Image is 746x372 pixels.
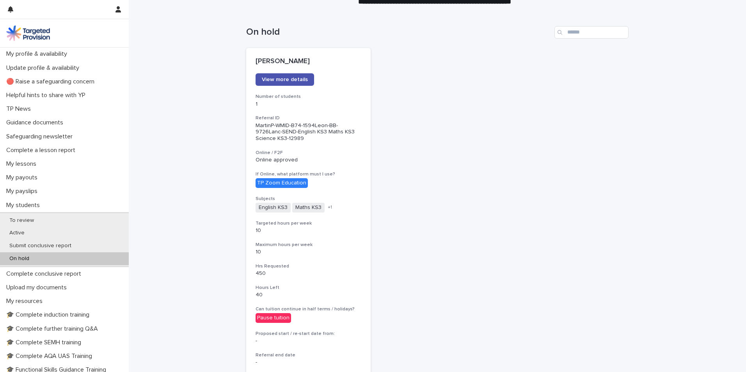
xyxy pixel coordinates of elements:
[3,339,87,346] p: 🎓 Complete SEMH training
[256,220,361,227] h3: Targeted hours per week
[256,359,361,366] p: -
[256,270,361,277] p: 450
[3,147,82,154] p: Complete a lesson report
[256,157,361,163] p: Online approved
[256,331,361,337] h3: Proposed start / re-start date from:
[3,353,98,360] p: 🎓 Complete AQA UAS Training
[3,64,85,72] p: Update profile & availability
[256,263,361,269] h3: Hrs Requested
[256,171,361,177] h3: If Online, what platform must I use?
[256,203,291,213] span: English KS3
[3,230,31,236] p: Active
[3,202,46,209] p: My students
[256,73,314,86] a: View more details
[256,352,361,358] h3: Referral end date
[3,160,43,168] p: My lessons
[262,77,308,82] span: View more details
[292,203,325,213] span: Maths KS3
[3,311,96,319] p: 🎓 Complete induction training
[256,178,308,188] div: TP Zoom Education
[256,122,361,142] p: MartinP-WMID-B74-1594Leon-BB-9726Lanc-SEND-English KS3 Maths KS3 Science KS3-12989
[256,285,361,291] h3: Hours Left
[3,217,40,224] p: To review
[256,150,361,156] h3: Online / F2F
[256,313,291,323] div: Pause tuition
[256,242,361,248] h3: Maximum hours per week
[256,101,361,108] p: 1
[554,26,629,39] input: Search
[256,249,361,255] p: 10
[3,78,101,85] p: 🔴 Raise a safeguarding concern
[3,243,78,249] p: Submit conclusive report
[3,298,49,305] p: My resources
[256,338,361,344] p: -
[3,174,44,181] p: My payouts
[3,255,36,262] p: On hold
[246,27,551,38] h1: On hold
[3,270,87,278] p: Complete conclusive report
[3,119,69,126] p: Guidance documents
[256,94,361,100] h3: Number of students
[256,292,361,298] p: 40
[256,115,361,121] h3: Referral ID
[3,105,37,113] p: TP News
[256,196,361,202] h3: Subjects
[3,188,44,195] p: My payslips
[3,133,79,140] p: Safeguarding newsletter
[3,92,92,99] p: Helpful hints to share with YP
[256,306,361,312] h3: Can tuition continue in half terms / holidays?
[256,227,361,234] p: 10
[3,325,104,333] p: 🎓 Complete further training Q&A
[328,205,332,210] span: + 1
[3,284,73,291] p: Upload my documents
[3,50,73,58] p: My profile & availability
[6,25,50,41] img: M5nRWzHhSzIhMunXDL62
[256,57,361,66] p: [PERSON_NAME]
